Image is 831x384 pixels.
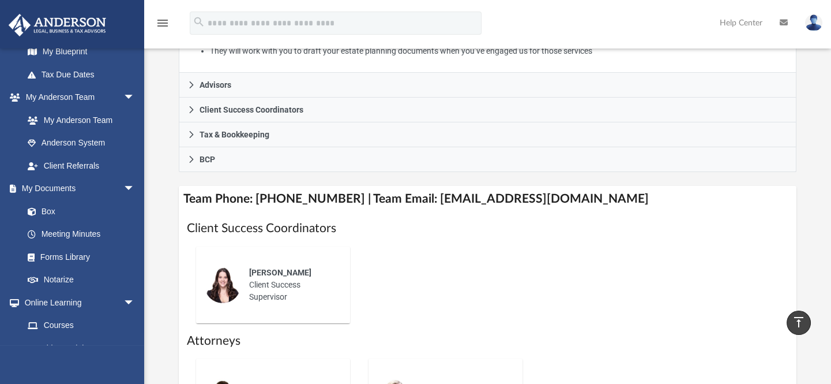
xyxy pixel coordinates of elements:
span: Client Success Coordinators [200,106,303,114]
a: My Anderson Team [16,109,141,132]
i: search [193,16,205,28]
i: menu [156,16,170,30]
a: BCP [179,147,797,172]
img: thumbnail [204,266,241,303]
img: User Pic [805,14,822,31]
div: Client Success Supervisor [241,259,342,311]
span: BCP [200,155,215,163]
a: menu [156,22,170,30]
h1: Client Success Coordinators [187,220,789,237]
a: Notarize [16,269,146,292]
a: Advisors [179,73,797,98]
img: Anderson Advisors Platinum Portal [5,14,110,36]
i: vertical_align_top [792,315,806,329]
span: arrow_drop_down [123,86,146,110]
a: Tax Due Dates [16,63,152,86]
a: Video Training [16,337,141,360]
a: Client Success Coordinators [179,98,797,122]
a: Courses [16,314,146,337]
a: My Anderson Teamarrow_drop_down [8,86,146,109]
a: Anderson System [16,132,146,155]
li: They will work with you to draft your estate planning documents when you’ve engaged us for those ... [210,44,788,58]
span: [PERSON_NAME] [249,268,311,277]
span: Tax & Bookkeeping [200,131,269,139]
a: Forms Library [16,245,141,269]
h4: Team Phone: [PHONE_NUMBER] | Team Email: [EMAIL_ADDRESS][DOMAIN_NAME] [179,186,797,212]
a: Online Learningarrow_drop_down [8,291,146,314]
a: Meeting Minutes [16,223,146,246]
a: vertical_align_top [787,311,811,335]
a: Client Referrals [16,154,146,177]
a: Box [16,200,141,223]
span: arrow_drop_down [123,291,146,315]
a: My Documentsarrow_drop_down [8,177,146,200]
a: My Blueprint [16,40,146,64]
a: Tax & Bookkeeping [179,122,797,147]
span: Advisors [200,81,231,89]
h1: Attorneys [187,333,789,349]
span: arrow_drop_down [123,177,146,201]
